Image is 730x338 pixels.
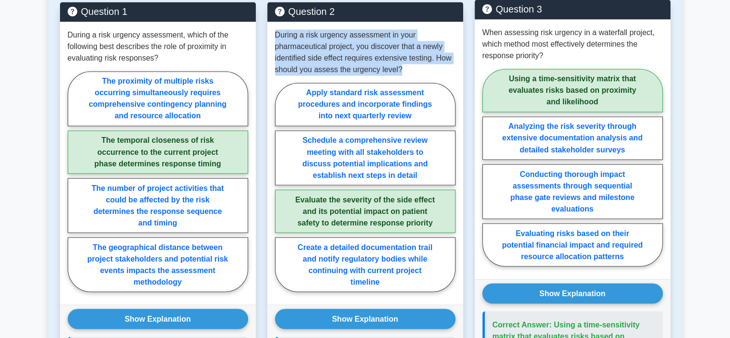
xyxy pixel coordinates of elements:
label: Analyzing the risk severity through extensive documentation analysis and detailed stakeholder sur... [482,116,663,160]
label: The temporal closeness of risk occurrence to the current project phase determines response timing [68,130,248,174]
label: The geographical distance between project stakeholders and potential risk events impacts the asse... [68,237,248,292]
label: Apply standard risk assessment procedures and incorporate findings into next quarterly review [275,83,455,126]
label: The proximity of multiple risks occurring simultaneously requires comprehensive contingency plann... [68,71,248,126]
p: During a risk urgency assessment, which of the following best describes the role of proximity in ... [68,29,248,64]
label: Create a detailed documentation trail and notify regulatory bodies while continuing with current ... [275,237,455,292]
button: Show Explanation [275,309,455,329]
h5: Question 2 [275,6,455,17]
label: Using a time-sensitivity matrix that evaluates risks based on proximity and likelihood [482,69,663,112]
h5: Question 1 [68,6,248,17]
label: Conducting thorough impact assessments through sequential phase gate reviews and milestone evalua... [482,164,663,219]
p: During a risk urgency assessment in your pharmaceutical project, you discover that a newly identi... [275,29,455,75]
label: Evaluate the severity of the side effect and its potential impact on patient safety to determine ... [275,189,455,233]
p: When assessing risk urgency in a waterfall project, which method most effectively determines the ... [482,27,663,62]
label: The number of project activities that could be affected by the risk determines the response seque... [68,178,248,233]
h5: Question 3 [482,3,663,15]
button: Show Explanation [482,283,663,303]
label: Schedule a comprehensive review meeting with all stakeholders to discuss potential implications a... [275,130,455,185]
label: Evaluating risks based on their potential financial impact and required resource allocation patterns [482,223,663,266]
button: Show Explanation [68,309,248,329]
